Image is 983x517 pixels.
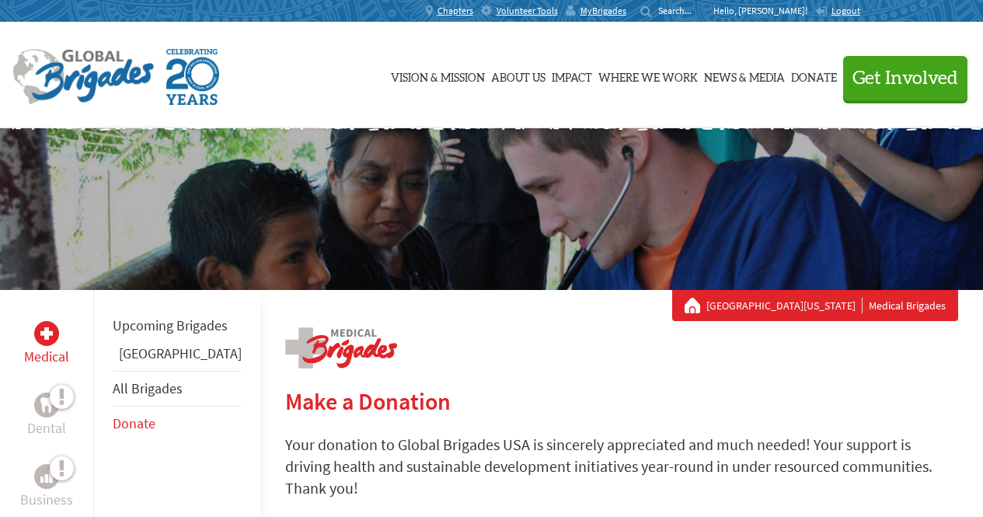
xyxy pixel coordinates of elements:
[40,397,53,412] img: Dental
[285,327,397,369] img: logo-medical.png
[285,434,958,499] p: Your donation to Global Brigades USA is sincerely appreciated and much needed! Your support is dr...
[391,37,485,114] a: Vision & Mission
[552,37,592,114] a: Impact
[831,5,860,16] span: Logout
[113,371,242,407] li: All Brigades
[119,344,242,362] a: [GEOGRAPHIC_DATA]
[27,393,66,439] a: DentalDental
[113,407,242,441] li: Donate
[815,5,860,17] a: Logout
[285,387,958,415] h2: Make a Donation
[24,321,69,368] a: MedicalMedical
[685,298,946,313] div: Medical Brigades
[713,5,815,17] p: Hello, [PERSON_NAME]!
[580,5,626,17] span: MyBrigades
[113,316,228,334] a: Upcoming Brigades
[24,346,69,368] p: Medical
[34,393,59,417] div: Dental
[40,470,53,483] img: Business
[852,69,958,88] span: Get Involved
[437,5,473,17] span: Chapters
[20,489,73,511] p: Business
[113,379,183,397] a: All Brigades
[34,321,59,346] div: Medical
[34,464,59,489] div: Business
[491,37,546,114] a: About Us
[113,414,155,432] a: Donate
[598,37,698,114] a: Where We Work
[706,298,863,313] a: [GEOGRAPHIC_DATA][US_STATE]
[843,56,967,100] button: Get Involved
[113,309,242,343] li: Upcoming Brigades
[12,49,154,105] img: Global Brigades Logo
[113,343,242,371] li: Guatemala
[20,464,73,511] a: BusinessBusiness
[497,5,558,17] span: Volunteer Tools
[791,37,837,114] a: Donate
[27,417,66,439] p: Dental
[658,5,702,16] input: Search...
[40,327,53,340] img: Medical
[166,49,219,105] img: Global Brigades Celebrating 20 Years
[704,37,785,114] a: News & Media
